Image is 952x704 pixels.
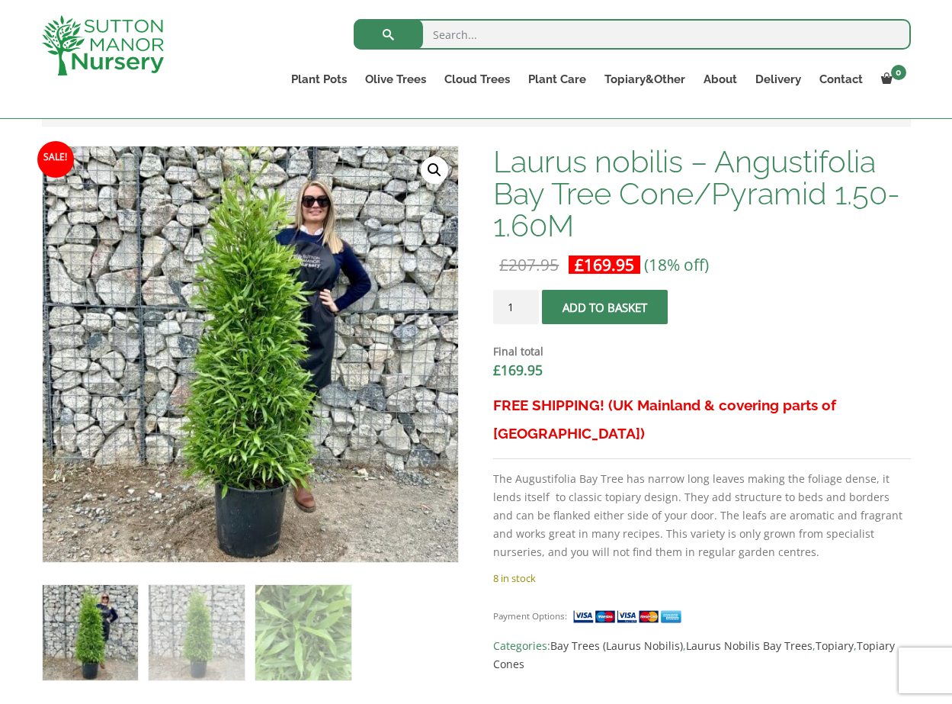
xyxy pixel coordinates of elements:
[694,69,746,90] a: About
[493,361,543,379] bdi: 169.95
[810,69,872,90] a: Contact
[493,290,539,324] input: Product quantity
[356,69,435,90] a: Olive Trees
[550,638,683,653] a: Bay Trees (Laurus Nobilis)
[354,19,911,50] input: Search...
[493,569,910,587] p: 8 in stock
[872,69,911,90] a: 0
[644,254,709,275] span: (18% off)
[255,585,351,680] img: Laurus nobilis - Angustifolia Bay Tree Cone/Pyramid 1.50-1.60M - Image 3
[435,69,519,90] a: Cloud Trees
[572,609,687,625] img: payment supported
[493,470,910,561] p: The Augustifolia Bay Tree has narrow long leaves making the foliage dense, it lends itself to cla...
[595,69,694,90] a: Topiary&Other
[282,69,356,90] a: Plant Pots
[43,585,138,680] img: Laurus nobilis - Angustifolia Bay Tree Cone/Pyramid 1.50-1.60M
[493,610,567,622] small: Payment Options:
[493,391,910,448] h3: FREE SHIPPING! (UK Mainland & covering parts of [GEOGRAPHIC_DATA])
[746,69,810,90] a: Delivery
[575,254,634,275] bdi: 169.95
[493,361,501,379] span: £
[542,290,668,324] button: Add to basket
[575,254,584,275] span: £
[499,254,508,275] span: £
[421,156,448,184] a: View full-screen image gallery
[493,146,910,242] h1: Laurus nobilis – Angustifolia Bay Tree Cone/Pyramid 1.50-1.60M
[686,638,813,653] a: Laurus Nobilis Bay Trees
[37,141,74,178] span: Sale!
[42,15,164,76] img: logo
[499,254,559,275] bdi: 207.95
[816,638,854,653] a: Topiary
[519,69,595,90] a: Plant Care
[149,585,244,680] img: Laurus nobilis - Angustifolia Bay Tree Cone/Pyramid 1.50-1.60M - Image 2
[891,65,906,80] span: 0
[493,637,910,673] span: Categories: , , ,
[493,342,910,361] dt: Final total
